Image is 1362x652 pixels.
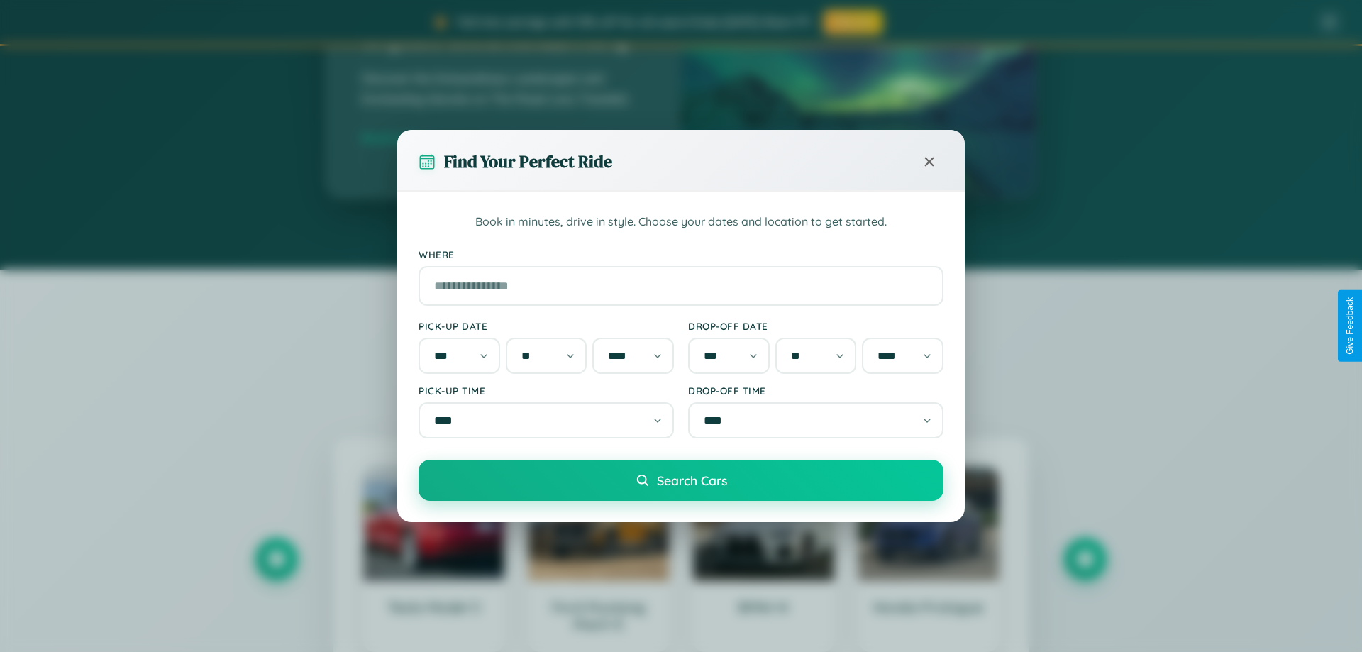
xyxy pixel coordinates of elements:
h3: Find Your Perfect Ride [444,150,612,173]
label: Drop-off Date [688,320,943,332]
p: Book in minutes, drive in style. Choose your dates and location to get started. [419,213,943,231]
label: Drop-off Time [688,385,943,397]
button: Search Cars [419,460,943,501]
label: Where [419,248,943,260]
span: Search Cars [657,473,727,488]
label: Pick-up Time [419,385,674,397]
label: Pick-up Date [419,320,674,332]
